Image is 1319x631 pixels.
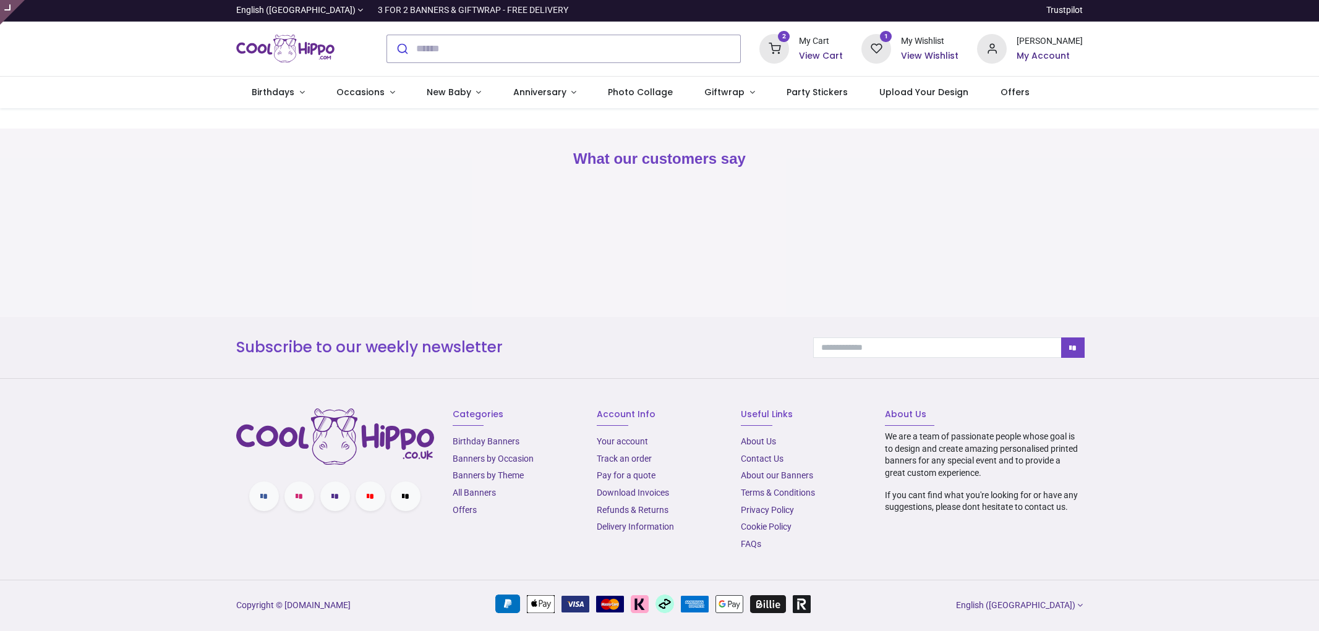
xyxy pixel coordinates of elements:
[715,595,743,613] img: Google Pay
[1001,86,1030,98] span: Offers
[741,539,761,549] a: FAQs
[1046,4,1083,17] a: Trustpilot
[453,409,578,421] h6: Categories
[453,470,524,480] a: Banners by Theme
[236,32,335,66] a: Logo of Cool Hippo
[320,77,411,109] a: Occasions
[879,86,968,98] span: Upload Your Design
[236,77,321,109] a: Birthdays
[741,436,776,446] a: About Us​
[387,35,416,62] button: Submit
[787,86,848,98] span: Party Stickers
[885,489,1083,514] p: If you cant find what you're looking for or have any suggestions, please dont hesitate to contact...
[497,77,592,109] a: Anniversary
[411,77,497,109] a: New Baby
[759,43,789,53] a: 2
[793,595,811,613] img: Revolut Pay
[655,595,674,613] img: Afterpay Clearpay
[741,488,815,498] a: Terms & Conditions
[252,86,294,98] span: Birthdays
[750,595,786,613] img: Billie
[336,86,385,98] span: Occasions
[1017,50,1083,62] a: My Account
[453,436,519,446] a: Birthday Banners
[453,488,496,498] a: All Banners
[901,50,958,62] a: View Wishlist
[597,522,674,531] a: Delivery Information
[689,77,771,109] a: Giftwrap
[236,600,351,610] a: Copyright © [DOMAIN_NAME]
[236,4,364,17] a: English ([GEOGRAPHIC_DATA])
[597,505,668,515] a: Refunds & Returns
[885,431,1083,479] p: We are a team of passionate people whose goal is to design and create amazing personalised printe...
[799,50,843,62] a: View Cart
[741,522,792,531] a: Cookie Policy
[704,86,745,98] span: Giftwrap
[608,86,673,98] span: Photo Collage
[741,470,813,480] a: About our Banners
[236,148,1083,169] h2: What our customers say
[597,436,648,446] a: Your account
[236,337,795,358] h3: Subscribe to our weekly newsletter
[956,599,1083,612] a: English ([GEOGRAPHIC_DATA])
[495,595,520,613] img: PayPal
[631,595,649,613] img: Klarna
[513,86,566,98] span: Anniversary
[741,409,866,421] h6: Useful Links
[427,86,471,98] span: New Baby
[453,454,534,464] a: Banners by Occasion
[778,31,790,43] sup: 2
[681,596,709,612] img: American Express
[561,596,589,612] img: VISA
[741,454,783,464] a: Contact Us
[453,505,477,515] a: Offers
[880,31,892,43] sup: 1
[885,409,1083,421] h6: About Us
[741,505,794,515] a: Privacy Policy
[861,43,891,53] a: 1
[378,4,568,17] div: 3 FOR 2 BANNERS & GIFTWRAP - FREE DELIVERY
[1017,35,1083,48] div: [PERSON_NAME]
[596,596,624,612] img: MasterCard
[901,35,958,48] div: My Wishlist
[597,454,652,464] a: Track an order
[597,488,669,498] a: Download Invoices
[597,470,655,480] a: Pay for a quote
[236,32,335,66] img: Cool Hippo
[799,35,843,48] div: My Cart
[527,595,555,613] img: Apple Pay
[597,409,722,421] h6: Account Info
